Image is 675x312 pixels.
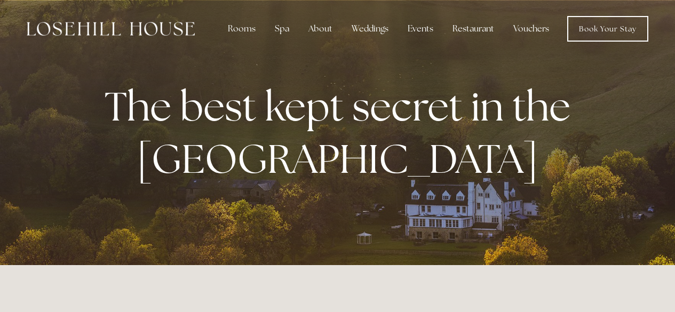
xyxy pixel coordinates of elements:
[266,18,298,39] div: Spa
[219,18,264,39] div: Rooms
[567,16,648,42] a: Book Your Stay
[105,80,579,185] strong: The best kept secret in the [GEOGRAPHIC_DATA]
[399,18,442,39] div: Events
[343,18,397,39] div: Weddings
[27,22,195,36] img: Losehill House
[505,18,558,39] a: Vouchers
[444,18,503,39] div: Restaurant
[300,18,341,39] div: About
